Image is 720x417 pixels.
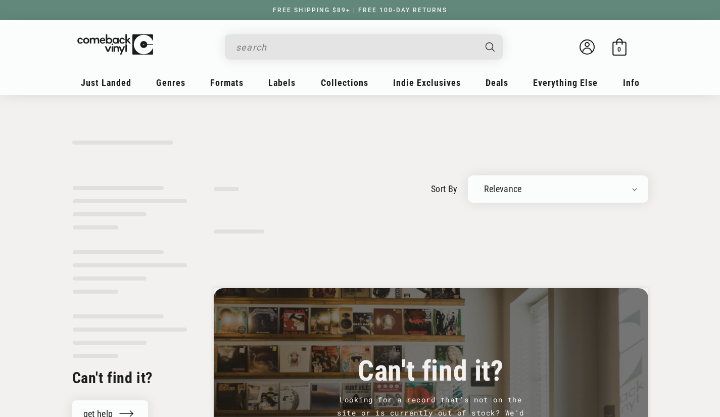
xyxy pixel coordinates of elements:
span: Info [623,77,640,88]
button: Search [476,34,504,60]
span: Just Landed [81,77,131,88]
div: Search [225,34,503,60]
span: Deals [486,77,508,88]
span: Formats [210,77,244,88]
span: Labels [268,77,296,88]
span: Collections [321,77,368,88]
input: search [236,37,475,58]
a: FREE SHIPPING $89+ | FREE 100-DAY RETURNS [263,7,457,14]
h3: Can't find it? [239,360,623,384]
span: Genres [156,77,185,88]
span: 0 [617,45,621,53]
label: sort by [431,182,458,196]
span: Everything Else [533,77,598,88]
span: Indie Exclusives [393,77,461,88]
